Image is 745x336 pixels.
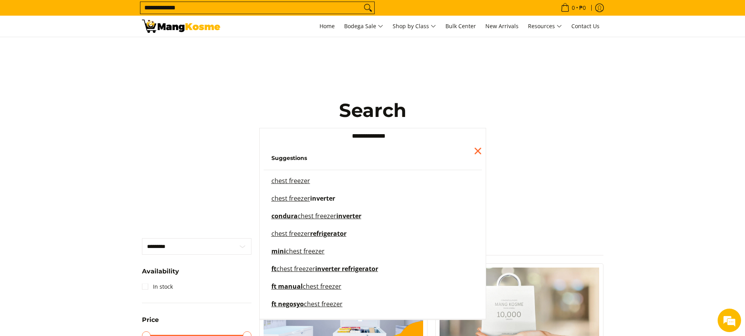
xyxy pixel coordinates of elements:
p: Your search for found the following: [142,213,603,231]
div: Close pop up [472,145,484,157]
a: Bodega Sale [340,16,387,37]
a: condura chest freezer inverter [271,213,474,227]
span: • [558,4,588,12]
mark: chest freezer [271,194,310,203]
a: Home [316,16,339,37]
a: mini chest freezer [271,248,474,262]
a: ft manual chest freezer [271,284,474,297]
a: ft chest freezer inverter refrigerator [271,266,474,280]
a: chest freezer inverter [271,196,474,209]
span: ft manual [271,282,303,291]
span: inverter refrigerator [315,264,378,273]
span: Shop by Class [393,22,436,31]
a: Shop by Class [389,16,440,37]
span: ft [271,264,276,273]
button: Search [362,2,374,14]
mark: chest freezer [298,212,336,220]
a: chest freezer refrigerator [271,231,474,244]
a: Contact Us [567,16,603,37]
img: Search: 14 results found for &quot;chest freezer&quot; | Mang Kosme [142,20,220,33]
a: Resources [524,16,566,37]
a: In stock [142,280,173,293]
h1: Search [259,99,486,122]
mark: chest freezer [276,264,315,273]
span: inverter [336,212,361,220]
span: ft negosyo [271,300,304,308]
summary: Open [142,317,159,329]
span: Bodega Sale [344,22,383,31]
h6: Suggestions [271,155,474,162]
mark: chest freezer [271,229,310,238]
nav: Main Menu [228,16,603,37]
a: chest freezer [271,178,474,192]
span: Price [142,317,159,323]
span: mini [271,247,286,255]
mark: chest freezer [304,300,343,308]
span: Availability [142,268,179,275]
span: Resources [528,22,562,31]
mark: chest freezer [303,282,341,291]
mark: chest freezer [271,176,310,185]
span: refrigerator [310,229,346,238]
span: Contact Us [571,22,600,30]
span: 0 [571,5,576,11]
span: inverter [310,194,335,203]
span: Bulk Center [445,22,476,30]
mark: chest freezer [286,247,325,255]
span: Home [320,22,335,30]
a: New Arrivals [481,16,522,37]
span: New Arrivals [485,22,519,30]
span: ₱0 [578,5,587,11]
a: Bulk Center [442,16,480,37]
summary: Open [142,268,179,280]
span: condura [271,212,298,220]
a: ft negosyo chest freezer [271,301,474,315]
